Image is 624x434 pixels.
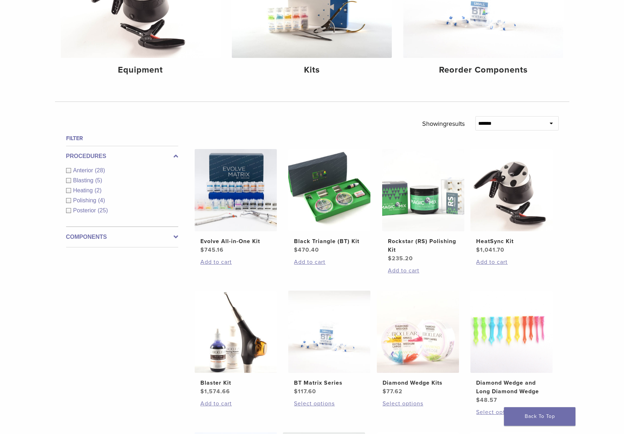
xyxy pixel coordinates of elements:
h4: Equipment [66,64,215,77]
a: Add to cart: “Rockstar (RS) Polishing Kit” [388,266,459,275]
span: $ [388,255,392,262]
span: $ [383,388,386,395]
h4: Reorder Components [409,64,558,77]
h2: BT Matrix Series [294,379,365,387]
a: Diamond Wedge and Long Diamond WedgeDiamond Wedge and Long Diamond Wedge $48.57 [470,291,553,404]
a: Back To Top [504,407,575,426]
span: (5) [95,177,102,183]
bdi: 745.16 [200,246,224,253]
a: Add to cart: “Blaster Kit” [200,399,271,408]
a: Diamond Wedge KitsDiamond Wedge Kits $77.62 [376,291,460,396]
label: Components [66,233,178,241]
span: $ [476,396,480,404]
span: $ [200,388,204,395]
a: Rockstar (RS) Polishing KitRockstar (RS) Polishing Kit $235.20 [382,149,465,263]
span: Anterior [73,167,95,173]
a: Add to cart: “Black Triangle (BT) Kit” [294,258,365,266]
h2: Evolve All-in-One Kit [200,237,271,246]
h2: Diamond Wedge Kits [383,379,453,387]
span: (2) [95,187,102,193]
a: BT Matrix SeriesBT Matrix Series $117.60 [288,291,371,396]
bdi: 235.20 [388,255,413,262]
span: $ [200,246,204,253]
bdi: 48.57 [476,396,497,404]
h4: Kits [238,64,386,77]
span: Polishing [73,197,98,203]
img: Diamond Wedge and Long Diamond Wedge [470,291,553,373]
span: (4) [98,197,105,203]
h2: HeatSync Kit [476,237,547,246]
span: (28) [95,167,105,173]
h2: Black Triangle (BT) Kit [294,237,365,246]
h2: Rockstar (RS) Polishing Kit [388,237,459,254]
span: Heating [73,187,95,193]
bdi: 1,041.70 [476,246,504,253]
a: Add to cart: “Evolve All-in-One Kit” [200,258,271,266]
span: Blasting [73,177,95,183]
a: Add to cart: “HeatSync Kit” [476,258,547,266]
a: Evolve All-in-One KitEvolve All-in-One Kit $745.16 [194,149,278,254]
label: Procedures [66,152,178,161]
a: Blaster KitBlaster Kit $1,574.66 [194,291,278,396]
bdi: 470.40 [294,246,319,253]
span: $ [294,246,298,253]
img: Blaster Kit [195,291,277,373]
h2: Diamond Wedge and Long Diamond Wedge [476,379,547,396]
span: (25) [98,207,108,213]
h2: Blaster Kit [200,379,271,387]
span: $ [476,246,480,253]
span: $ [294,388,298,395]
img: Evolve All-in-One Kit [195,149,277,231]
h4: Filter [66,134,178,143]
a: HeatSync KitHeatSync Kit $1,041.70 [470,149,553,254]
a: Select options for “BT Matrix Series” [294,399,365,408]
bdi: 77.62 [383,388,403,395]
img: HeatSync Kit [470,149,553,231]
bdi: 117.60 [294,388,316,395]
img: Rockstar (RS) Polishing Kit [382,149,464,231]
img: Diamond Wedge Kits [377,291,459,373]
a: Select options for “Diamond Wedge Kits” [383,399,453,408]
p: Showing results [422,116,465,131]
a: Select options for “Diamond Wedge and Long Diamond Wedge” [476,408,547,416]
a: Black Triangle (BT) KitBlack Triangle (BT) Kit $470.40 [288,149,371,254]
img: BT Matrix Series [288,291,370,373]
span: Posterior [73,207,98,213]
img: Black Triangle (BT) Kit [288,149,370,231]
bdi: 1,574.66 [200,388,230,395]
